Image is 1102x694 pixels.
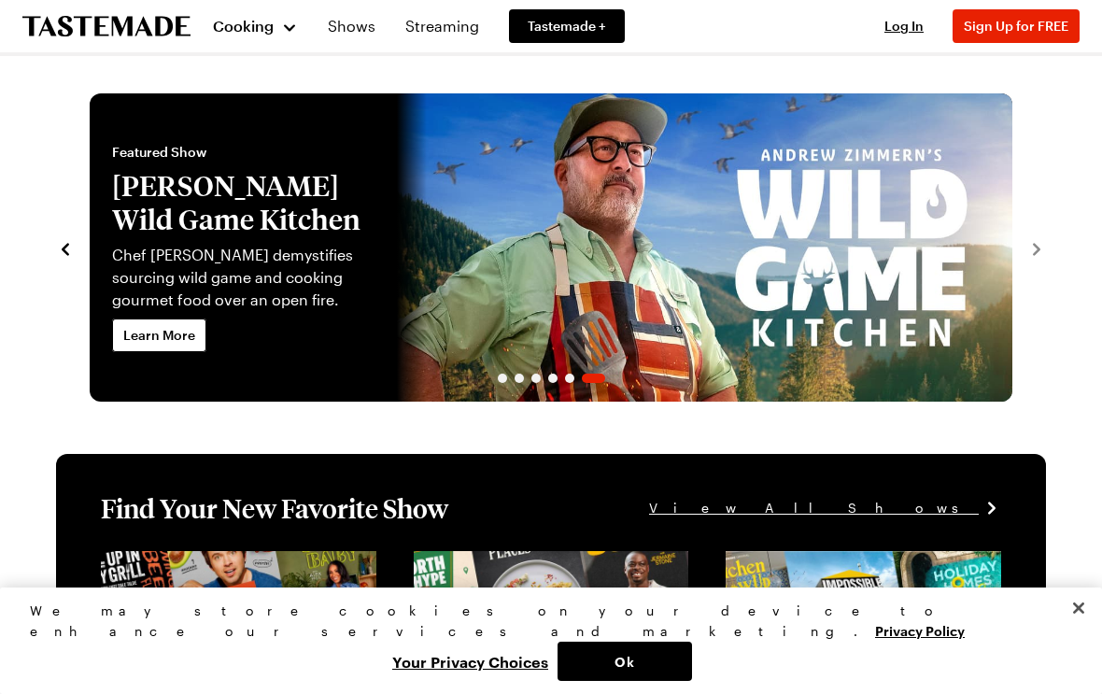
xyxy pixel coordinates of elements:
button: Log In [867,17,941,35]
button: Close [1058,588,1099,629]
span: Log In [884,18,924,34]
div: Privacy [30,601,1056,681]
span: Tastemade + [528,17,606,35]
button: Sign Up for FREE [953,9,1080,43]
a: Learn More [112,319,206,352]
button: navigate to next item [1027,236,1046,259]
span: Featured Show [112,143,374,162]
span: Go to slide 3 [531,374,541,383]
span: Go to slide 6 [582,374,605,383]
span: Go to slide 5 [565,374,574,383]
button: Ok [558,642,692,681]
a: To Tastemade Home Page [22,16,191,37]
div: We may store cookies on your device to enhance our services and marketing. [30,601,1056,642]
span: Cooking [213,17,274,35]
a: More information about your privacy, opens in a new tab [875,621,965,639]
button: Your Privacy Choices [383,642,558,681]
span: View All Shows [649,498,979,518]
button: navigate to previous item [56,236,75,259]
span: Go to slide 4 [548,374,558,383]
h1: Find Your New Favorite Show [101,491,448,525]
span: Go to slide 2 [515,374,524,383]
span: Go to slide 1 [498,374,507,383]
a: View All Shows [649,498,1001,518]
a: View full content for [object Object] [414,553,669,571]
button: Cooking [213,4,298,49]
p: Chef [PERSON_NAME] demystifies sourcing wild game and cooking gourmet food over an open fire. [112,244,374,311]
a: View full content for [object Object] [101,553,356,571]
div: 6 / 6 [90,93,1012,402]
h2: [PERSON_NAME] Wild Game Kitchen [112,169,374,236]
a: View full content for [object Object] [726,553,981,571]
span: Learn More [123,326,195,345]
span: Sign Up for FREE [964,18,1068,34]
a: Tastemade + [509,9,625,43]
